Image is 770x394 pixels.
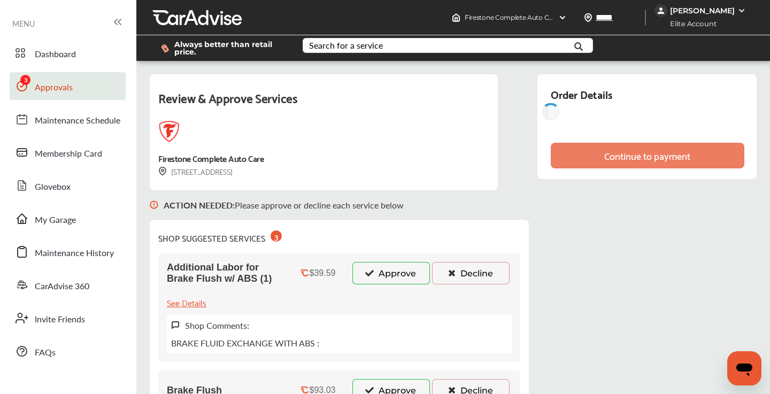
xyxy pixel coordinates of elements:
[35,81,73,95] span: Approvals
[10,271,126,299] a: CarAdvise 360
[12,19,35,28] span: MENU
[10,337,126,365] a: FAQs
[158,228,282,245] div: SHOP SUGGESTED SERVICES
[185,319,249,331] label: Shop Comments:
[10,138,126,166] a: Membership Card
[158,167,167,176] img: svg+xml;base64,PHN2ZyB3aWR0aD0iMTYiIGhlaWdodD0iMTciIHZpZXdCb3g9IjAgMCAxNiAxNyIgZmlsbD0ibm9uZSIgeG...
[271,230,282,242] div: 3
[551,85,612,103] div: Order Details
[35,246,114,260] span: Maintenance History
[10,172,126,199] a: Glovebox
[352,262,430,284] button: Approve
[164,199,404,211] p: Please approve or decline each service below
[10,304,126,332] a: Invite Friends
[10,238,126,266] a: Maintenance History
[310,268,336,278] div: $39.59
[670,6,735,16] div: [PERSON_NAME]
[35,213,76,227] span: My Garage
[309,41,383,50] div: Search for a service
[656,18,725,29] span: Elite Account
[35,346,56,360] span: FAQs
[584,13,592,22] img: location_vector.a44bc228.svg
[737,6,746,15] img: WGsFRI8htEPBVLJbROoPRyZpYNWhNONpIPPETTm6eUC0GeLEiAAAAAElFTkSuQmCC
[158,121,180,142] img: logo-firestone.png
[654,4,667,17] img: jVpblrzwTbfkPYzPPzSLxeg0AAAAASUVORK5CYII=
[432,262,510,284] button: Decline
[10,39,126,67] a: Dashboard
[35,147,102,161] span: Membership Card
[35,280,89,293] span: CarAdvise 360
[171,337,319,349] p: BRAKE FLUID EXCHANGE WITH ABS :
[164,199,235,211] b: ACTION NEEDED :
[167,262,283,284] span: Additional Labor for Brake Flush w/ ABS (1)
[465,13,721,21] span: Firestone Complete Auto Care , [STREET_ADDRESS] [GEOGRAPHIC_DATA] , TN 37174
[35,114,120,128] span: Maintenance Schedule
[10,105,126,133] a: Maintenance Schedule
[558,13,567,22] img: header-down-arrow.9dd2ce7d.svg
[727,351,761,385] iframe: Button to launch messaging window
[35,48,76,61] span: Dashboard
[10,205,126,233] a: My Garage
[158,87,489,121] div: Review & Approve Services
[452,13,460,22] img: header-home-logo.8d720a4f.svg
[35,180,71,194] span: Glovebox
[645,10,646,26] img: header-divider.bc55588e.svg
[150,190,158,220] img: svg+xml;base64,PHN2ZyB3aWR0aD0iMTYiIGhlaWdodD0iMTciIHZpZXdCb3g9IjAgMCAxNiAxNyIgZmlsbD0ibm9uZSIgeG...
[158,151,264,165] div: Firestone Complete Auto Care
[167,295,206,310] div: See Details
[161,44,169,53] img: dollor_label_vector.a70140d1.svg
[35,313,85,327] span: Invite Friends
[174,41,286,56] span: Always better than retail price.
[171,321,180,330] img: svg+xml;base64,PHN2ZyB3aWR0aD0iMTYiIGhlaWdodD0iMTciIHZpZXdCb3g9IjAgMCAxNiAxNyIgZmlsbD0ibm9uZSIgeG...
[158,165,233,177] div: [STREET_ADDRESS]
[10,72,126,100] a: Approvals
[604,150,690,161] div: Continue to payment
